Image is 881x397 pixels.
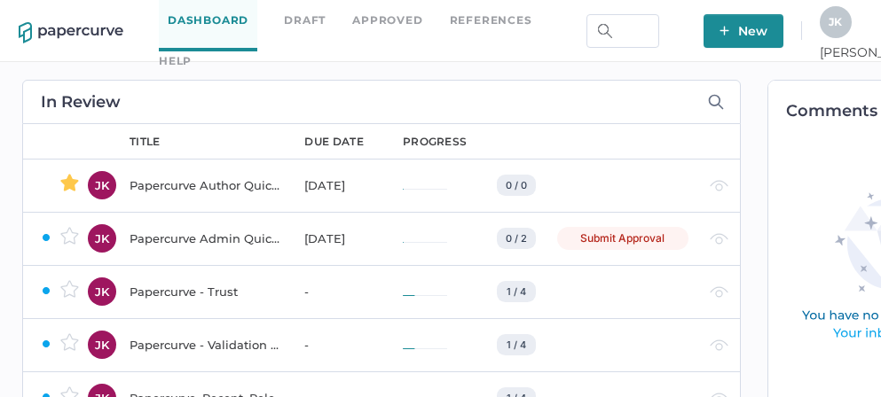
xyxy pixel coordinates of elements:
[41,285,51,296] img: ZaPP2z7XVwAAAABJRU5ErkJggg==
[88,171,116,199] div: JK
[287,318,385,371] td: -
[284,11,326,30] a: Draft
[130,175,283,196] div: Papercurve Author Quick Start Guide
[497,334,536,355] div: 1 / 4
[704,14,783,48] button: New
[88,331,116,359] div: JK
[60,280,79,298] img: star-inactive.70f2008a.svg
[497,228,536,249] div: 0 / 2
[60,227,79,245] img: star-inactive.70f2008a.svg
[41,232,51,243] img: ZaPP2z7XVwAAAABJRU5ErkJggg==
[497,175,536,196] div: 0 / 0
[130,334,283,355] div: Papercurve - Validation & Compliance Summary
[720,26,729,35] img: plus-white.e19ec114.svg
[720,14,767,48] span: New
[88,277,116,306] div: JK
[710,180,728,191] img: eye-light-gray.b6d092a5.svg
[41,94,121,110] h2: In Review
[557,227,688,250] div: Submit Approval
[287,265,385,318] td: -
[159,51,192,71] div: help
[403,134,467,150] div: progress
[304,134,363,150] div: due date
[41,339,51,349] img: ZaPP2z7XVwAAAABJRU5ErkJggg==
[710,286,728,298] img: eye-light-gray.b6d092a5.svg
[708,94,724,110] img: search-icon-expand.c6106642.svg
[352,11,422,30] a: Approved
[829,15,842,28] span: J K
[19,22,123,43] img: papercurve-logo-colour.7244d18c.svg
[497,281,536,302] div: 1 / 4
[60,174,79,191] img: star-active.7b6ae705.svg
[60,333,79,351] img: star-inactive.70f2008a.svg
[304,228,382,249] div: [DATE]
[130,134,161,150] div: title
[88,224,116,253] div: JK
[710,339,728,351] img: eye-light-gray.b6d092a5.svg
[710,233,728,245] img: eye-light-gray.b6d092a5.svg
[450,11,532,30] a: References
[130,228,283,249] div: Papercurve Admin Quick Start Guide Notification Test
[586,14,659,48] input: Search Workspace
[130,281,283,302] div: Papercurve - Trust
[598,24,612,38] img: search.bf03fe8b.svg
[304,175,382,196] div: [DATE]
